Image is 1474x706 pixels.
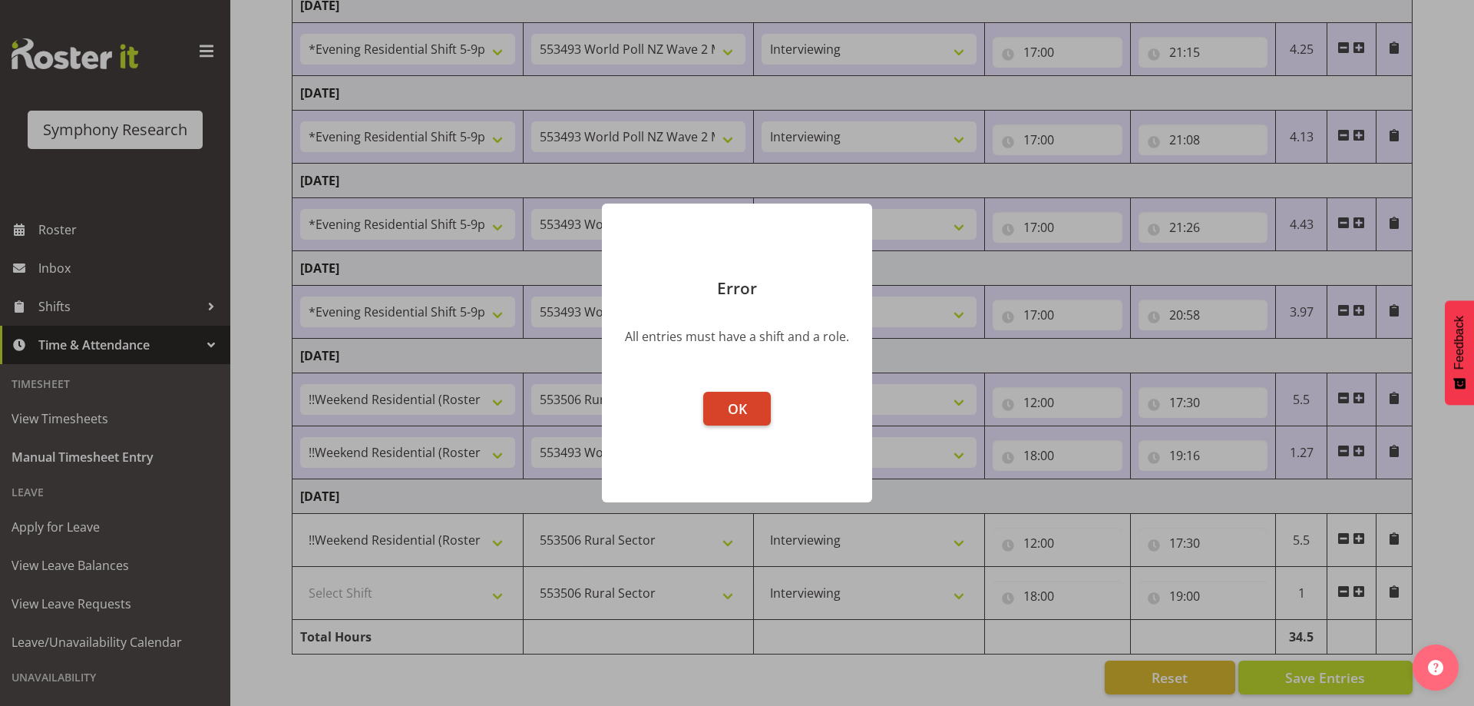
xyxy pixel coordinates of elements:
span: Feedback [1453,316,1466,370]
button: OK [703,392,771,426]
img: help-xxl-2.png [1428,660,1443,675]
button: Feedback - Show survey [1445,300,1474,405]
span: OK [728,399,747,418]
p: Error [617,280,857,297]
div: All entries must have a shift and a role. [625,327,849,346]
